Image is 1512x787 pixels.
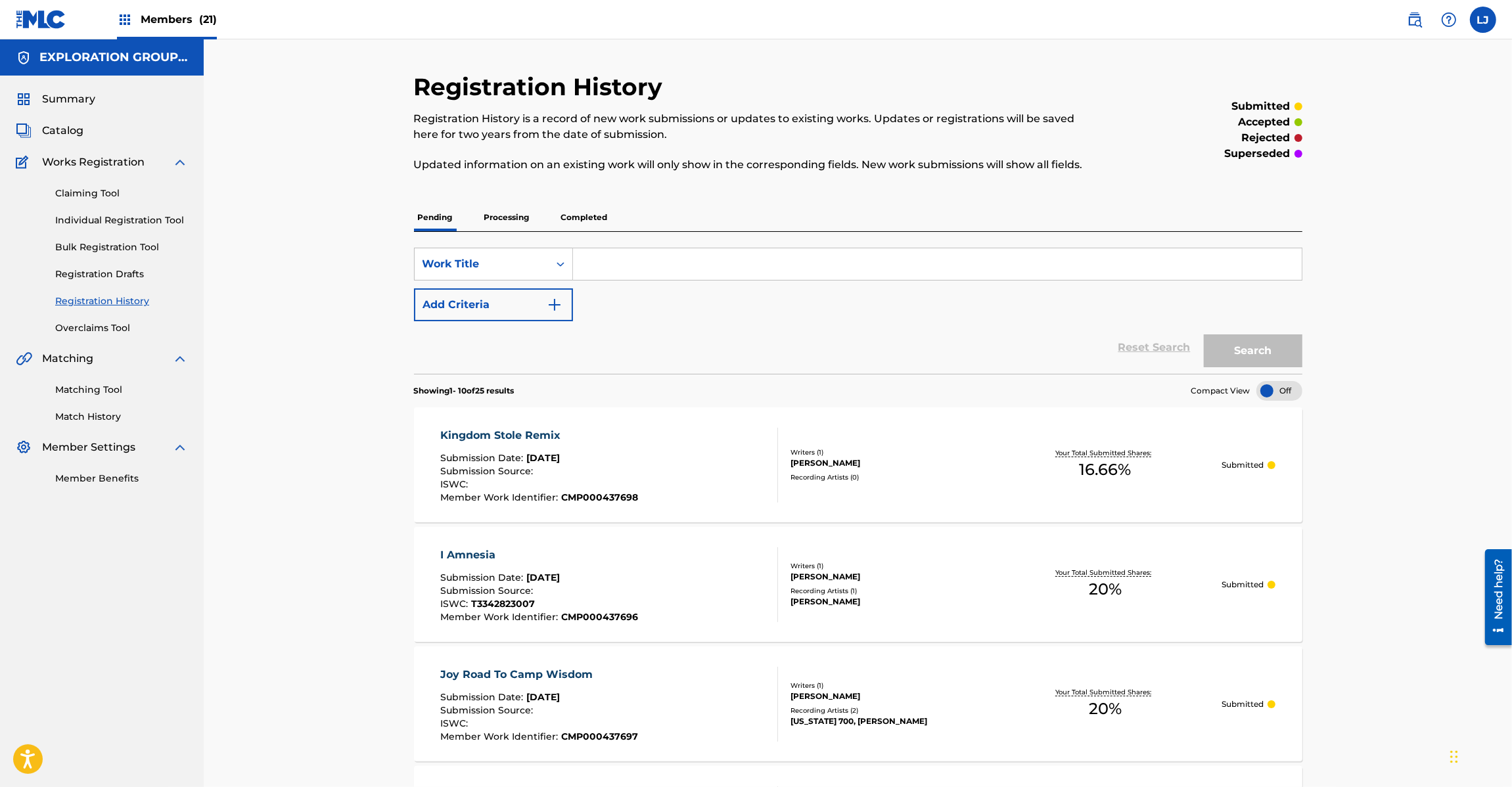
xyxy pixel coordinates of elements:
div: Recording Artists ( 1 ) [790,586,989,596]
span: (21) [199,13,217,26]
img: expand [172,154,188,170]
span: [DATE] [526,572,560,583]
span: T3342823007 [471,598,535,610]
span: Submission Date : [440,572,526,583]
p: Registration History is a record of new work submissions or updates to existing works. Updates or... [414,111,1098,143]
img: Matching [16,351,32,367]
p: accepted [1239,114,1291,130]
span: CMP000437698 [561,491,638,503]
span: Submission Source : [440,704,536,716]
span: Compact View [1191,385,1250,397]
span: Submission Source : [440,585,536,596]
a: SummarySummary [16,91,95,107]
a: CatalogCatalog [16,123,83,139]
div: Work Title [423,256,541,272]
img: expand [172,351,188,367]
a: Individual Registration Tool [55,214,188,227]
button: Add Criteria [414,288,573,321]
span: ISWC : [440,717,471,729]
span: Catalog [42,123,83,139]
iframe: Resource Center [1475,545,1512,650]
img: Member Settings [16,439,32,455]
div: [PERSON_NAME] [790,596,989,608]
img: search [1407,12,1423,28]
p: Your Total Submitted Shares: [1056,568,1155,577]
img: Summary [16,91,32,107]
div: Joy Road To Camp Wisdom [440,667,638,683]
span: Members [141,12,217,27]
div: Writers ( 1 ) [790,681,989,690]
p: Your Total Submitted Shares: [1056,687,1155,697]
div: I Amnesia [440,547,638,563]
div: Recording Artists ( 0 ) [790,472,989,482]
form: Search Form [414,248,1302,374]
div: [PERSON_NAME] [790,571,989,583]
span: Member Work Identifier : [440,731,561,742]
a: Registration Drafts [55,267,188,281]
p: superseded [1225,146,1291,162]
a: Public Search [1402,7,1428,33]
h5: EXPLORATION GROUP LLC [39,50,188,65]
p: Submitted [1222,459,1264,471]
span: Submission Date : [440,691,526,703]
div: [PERSON_NAME] [790,690,989,702]
span: Member Settings [42,439,135,455]
a: Bulk Registration Tool [55,240,188,254]
img: expand [172,439,188,455]
p: rejected [1242,130,1291,146]
div: [US_STATE] 700, [PERSON_NAME] [790,715,989,727]
a: Registration History [55,294,188,308]
span: Matching [42,351,93,367]
a: Member Benefits [55,472,188,485]
span: ISWC : [440,478,471,490]
span: Member Work Identifier : [440,611,561,623]
a: Kingdom Stole RemixSubmission Date:[DATE]Submission Source:ISWC:Member Work Identifier:CMP0004376... [414,407,1302,522]
iframe: Chat Widget [1446,724,1512,787]
span: Submission Date : [440,452,526,464]
span: CMP000437697 [561,731,638,742]
span: CMP000437696 [561,611,638,623]
p: Updated information on an existing work will only show in the corresponding fields. New work subm... [414,157,1098,173]
div: [PERSON_NAME] [790,457,989,469]
h2: Registration History [414,72,670,102]
p: Showing 1 - 10 of 25 results [414,385,515,397]
div: Writers ( 1 ) [790,447,989,457]
img: Catalog [16,123,32,139]
p: Submitted [1222,698,1264,710]
span: 20 % [1089,697,1122,721]
p: submitted [1232,99,1291,114]
a: Overclaims Tool [55,321,188,335]
div: Recording Artists ( 2 ) [790,706,989,715]
p: Pending [414,204,457,231]
p: Completed [557,204,612,231]
a: Matching Tool [55,383,188,397]
img: help [1441,12,1457,28]
span: Member Work Identifier : [440,491,561,503]
img: MLC Logo [16,10,66,29]
p: Submitted [1222,579,1264,591]
div: Kingdom Stole Remix [440,428,638,443]
a: I AmnesiaSubmission Date:[DATE]Submission Source:ISWC:T3342823007Member Work Identifier:CMP000437... [414,527,1302,642]
div: Drag [1450,737,1458,776]
span: Works Registration [42,154,145,170]
span: ISWC : [440,598,471,610]
div: Writers ( 1 ) [790,561,989,571]
a: Claiming Tool [55,187,188,200]
span: 20 % [1089,577,1122,601]
span: [DATE] [526,452,560,464]
span: Summary [42,91,95,107]
p: Processing [480,204,534,231]
p: Your Total Submitted Shares: [1056,448,1155,458]
a: Match History [55,410,188,424]
div: User Menu [1470,7,1496,33]
a: Joy Road To Camp WisdomSubmission Date:[DATE]Submission Source:ISWC:Member Work Identifier:CMP000... [414,646,1302,761]
img: Works Registration [16,154,33,170]
img: 9d2ae6d4665cec9f34b9.svg [547,297,562,313]
div: Help [1436,7,1462,33]
img: Top Rightsholders [117,12,133,28]
span: Submission Source : [440,465,536,477]
span: [DATE] [526,691,560,703]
